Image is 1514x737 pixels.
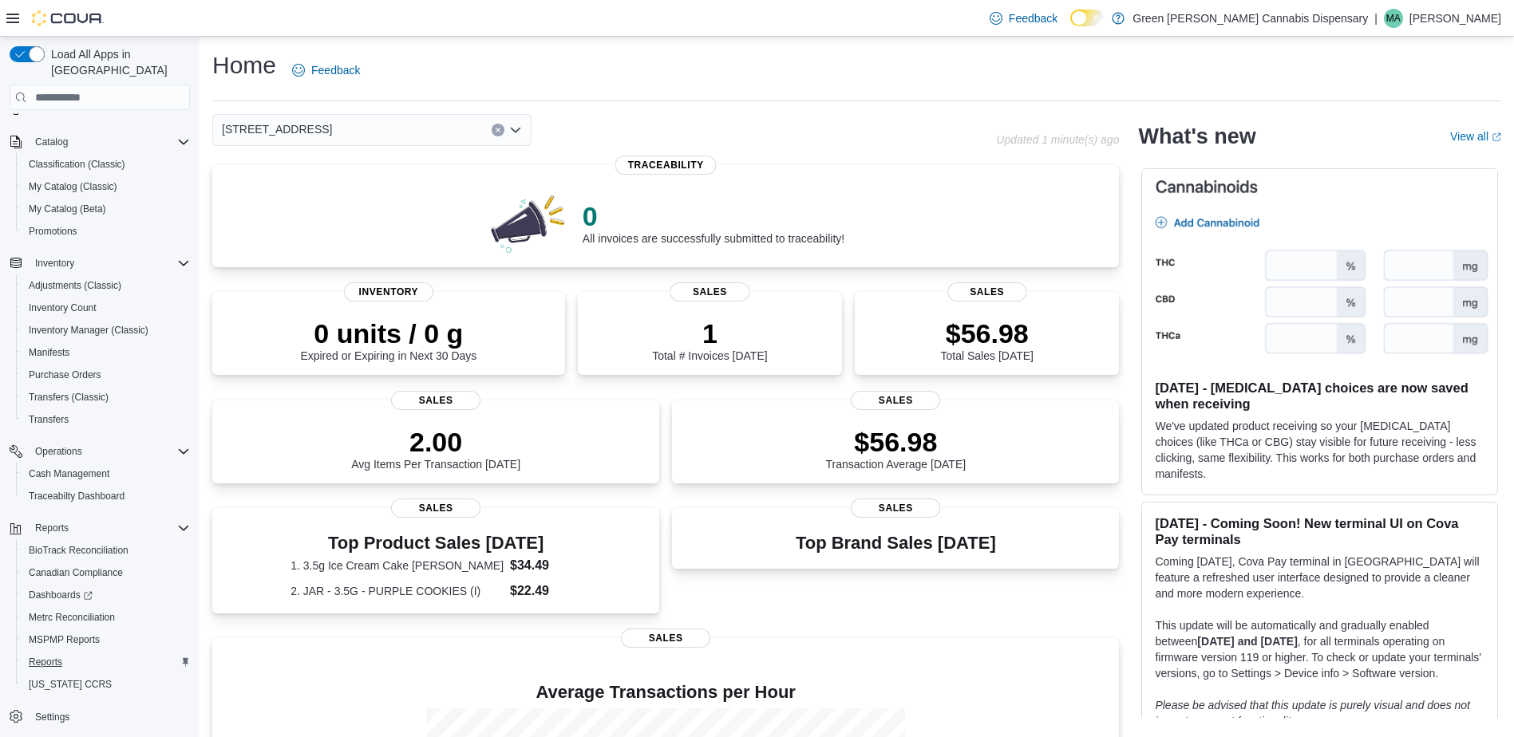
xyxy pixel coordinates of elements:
span: Sales [851,499,940,518]
button: Reports [29,518,75,538]
span: Transfers [22,410,190,429]
h4: Average Transactions per Hour [225,683,1106,702]
button: MSPMP Reports [16,629,196,651]
span: Sales [670,282,749,301]
a: Canadian Compliance [22,563,129,582]
p: 0 [583,200,844,232]
span: Manifests [29,346,69,359]
button: Reports [16,651,196,673]
a: Transfers [22,410,75,429]
a: Reports [22,652,69,672]
span: Classification (Classic) [29,158,125,171]
span: MSPMP Reports [29,633,100,646]
h3: [DATE] - [MEDICAL_DATA] choices are now saved when receiving [1155,380,1484,412]
span: Operations [29,442,190,461]
a: [US_STATE] CCRS [22,675,118,694]
span: MA [1386,9,1401,28]
a: MSPMP Reports [22,630,106,649]
a: Classification (Classic) [22,155,132,174]
span: Feedback [1009,10,1057,26]
button: Inventory [29,254,81,273]
h2: What's new [1138,124,1255,149]
span: Settings [35,711,69,723]
a: Traceabilty Dashboard [22,487,131,506]
button: Classification (Classic) [16,153,196,175]
button: Operations [29,442,89,461]
span: Operations [35,445,82,458]
span: Inventory [35,257,74,270]
span: Catalog [35,136,68,148]
a: Inventory Count [22,298,103,317]
span: Canadian Compliance [29,566,123,579]
a: Adjustments (Classic) [22,276,128,295]
span: Reports [29,656,62,668]
h1: Home [212,49,276,81]
input: Dark Mode [1070,10,1104,26]
button: Purchase Orders [16,364,196,386]
div: All invoices are successfully submitted to traceability! [583,200,844,245]
dt: 1. 3.5g Ice Cream Cake [PERSON_NAME] [291,558,504,573]
dt: 2. JAR - 3.5G - PURPLE COOKIES (I) [291,583,504,599]
span: Dashboards [29,589,93,601]
span: Catalog [29,132,190,152]
a: Promotions [22,222,84,241]
button: Metrc Reconciliation [16,606,196,629]
svg: External link [1492,132,1501,142]
button: Catalog [3,131,196,153]
span: Metrc Reconciliation [29,611,115,624]
button: Clear input [492,124,504,136]
div: Avg Items Per Transaction [DATE] [351,426,520,471]
span: Sales [391,391,480,410]
button: My Catalog (Beta) [16,198,196,220]
button: My Catalog (Classic) [16,175,196,198]
p: 1 [652,317,767,349]
p: Coming [DATE], Cova Pay terminal in [GEOGRAPHIC_DATA] will feature a refreshed user interface des... [1155,554,1484,601]
h3: Top Brand Sales [DATE] [796,534,996,553]
button: Inventory Manager (Classic) [16,319,196,341]
span: Metrc Reconciliation [22,608,190,627]
div: Mark Akers [1384,9,1403,28]
span: Cash Management [29,467,109,480]
p: We've updated product receiving so your [MEDICAL_DATA] choices (like THCa or CBG) stay visible fo... [1155,418,1484,482]
span: Promotions [29,225,77,238]
span: My Catalog (Classic) [29,180,117,193]
span: Settings [29,707,190,727]
span: Sales [391,499,480,518]
span: Reports [22,652,190,672]
dd: $34.49 [510,556,581,575]
span: MSPMP Reports [22,630,190,649]
a: Inventory Manager (Classic) [22,321,155,340]
button: BioTrack Reconciliation [16,539,196,562]
button: Inventory Count [16,297,196,319]
button: [US_STATE] CCRS [16,673,196,696]
a: Metrc Reconciliation [22,608,121,627]
a: View allExternal link [1450,130,1501,143]
span: Inventory Manager (Classic) [22,321,190,340]
button: Adjustments (Classic) [16,274,196,297]
button: Settings [3,705,196,728]
span: Adjustments (Classic) [22,276,190,295]
span: Traceabilty Dashboard [29,490,125,503]
span: Transfers (Classic) [29,391,109,404]
span: Inventory [344,282,433,301]
a: Transfers (Classic) [22,388,115,407]
button: Cash Management [16,463,196,485]
span: Sales [947,282,1026,301]
a: Dashboards [22,585,99,605]
span: Traceability [615,156,717,175]
button: Manifests [16,341,196,364]
a: Manifests [22,343,76,362]
span: Classification (Classic) [22,155,190,174]
span: Inventory [29,254,190,273]
p: 2.00 [351,426,520,458]
button: Transfers [16,408,196,431]
span: Canadian Compliance [22,563,190,582]
a: Purchase Orders [22,365,108,384]
span: Reports [29,518,190,538]
p: 0 units / 0 g [300,317,476,349]
span: Promotions [22,222,190,241]
a: Feedback [983,2,1064,34]
span: Purchase Orders [29,368,101,381]
button: Catalog [29,132,74,152]
span: My Catalog (Classic) [22,177,190,196]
